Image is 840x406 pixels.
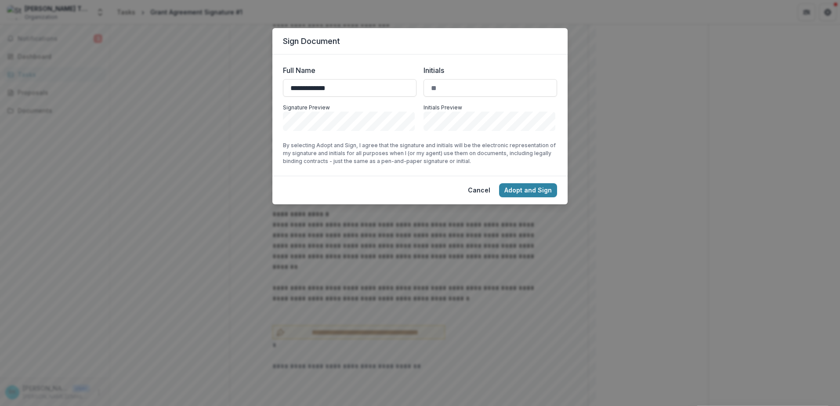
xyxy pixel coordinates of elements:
p: By selecting Adopt and Sign, I agree that the signature and initials will be the electronic repre... [283,141,557,165]
header: Sign Document [272,28,568,54]
button: Cancel [463,183,496,197]
label: Full Name [283,65,411,76]
p: Signature Preview [283,104,416,112]
label: Initials [424,65,552,76]
p: Initials Preview [424,104,557,112]
button: Adopt and Sign [499,183,557,197]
